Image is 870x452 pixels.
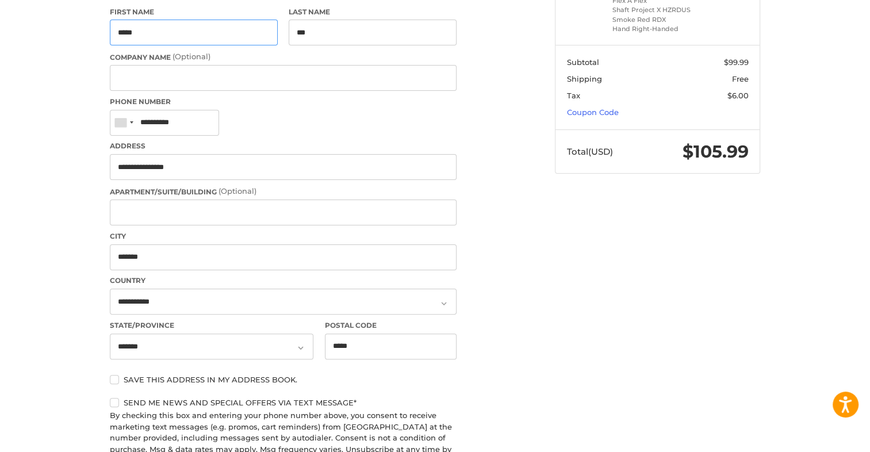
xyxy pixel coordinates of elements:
span: Tax [567,91,580,100]
span: $99.99 [724,58,749,67]
label: Country [110,275,457,286]
span: Free [732,74,749,83]
label: Save this address in my address book. [110,375,457,384]
label: Company Name [110,51,457,63]
small: (Optional) [219,186,256,196]
label: Apartment/Suite/Building [110,186,457,197]
span: Total (USD) [567,146,613,157]
li: Shaft Project X HZRDUS Smoke Red RDX [612,5,700,24]
small: (Optional) [173,52,210,61]
label: Address [110,141,457,151]
span: Shipping [567,74,602,83]
label: Send me news and special offers via text message* [110,398,457,407]
label: State/Province [110,320,313,331]
label: First Name [110,7,278,17]
label: Last Name [289,7,457,17]
label: Postal Code [325,320,457,331]
span: $105.99 [683,141,749,162]
span: Subtotal [567,58,599,67]
span: $6.00 [727,91,749,100]
iframe: Google Customer Reviews [775,421,870,452]
label: City [110,231,457,242]
a: Coupon Code [567,108,619,117]
label: Phone Number [110,97,457,107]
li: Hand Right-Handed [612,24,700,34]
